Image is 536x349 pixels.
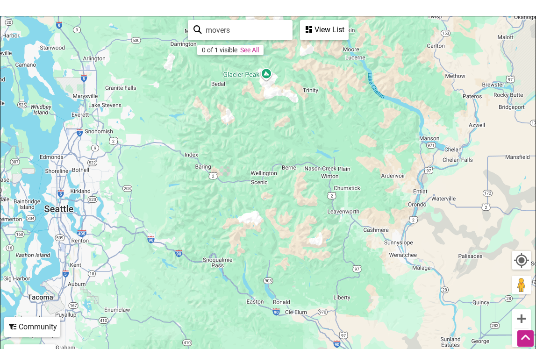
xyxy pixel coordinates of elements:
div: Type to search and filter [188,20,293,40]
div: 0 of 1 visible [202,46,237,54]
div: View List [301,21,348,39]
a: See All [240,46,259,54]
button: Zoom out [512,328,531,347]
button: Drag Pegman onto the map to open Street View [512,276,531,294]
button: Zoom in [512,309,531,328]
div: Community [5,318,59,336]
input: Type to find and filter... [202,21,287,39]
div: Scroll Back to Top [517,330,534,347]
button: Your Location [512,251,531,270]
div: See a list of the visible businesses [300,20,349,40]
div: Filter by Community [4,317,60,337]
